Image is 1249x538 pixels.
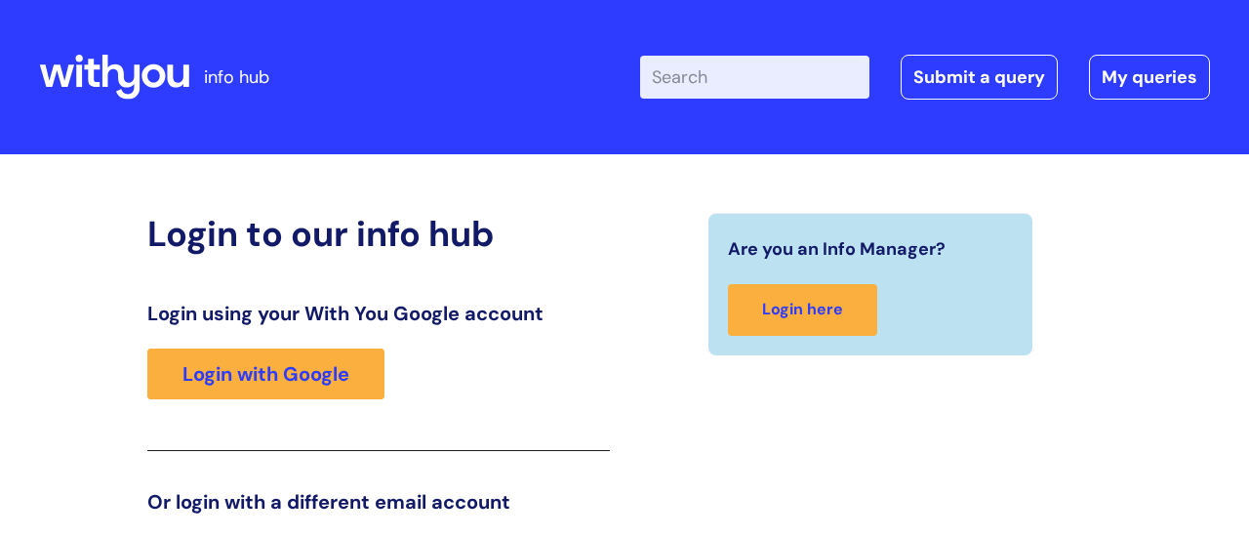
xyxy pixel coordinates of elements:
[728,233,946,265] span: Are you an Info Manager?
[1089,55,1210,100] a: My queries
[728,284,877,336] a: Login here
[640,56,869,99] input: Search
[901,55,1058,100] a: Submit a query
[147,302,610,325] h3: Login using your With You Google account
[147,349,384,399] a: Login with Google
[147,213,610,255] h2: Login to our info hub
[147,490,610,514] h3: Or login with a different email account
[204,62,269,93] p: info hub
